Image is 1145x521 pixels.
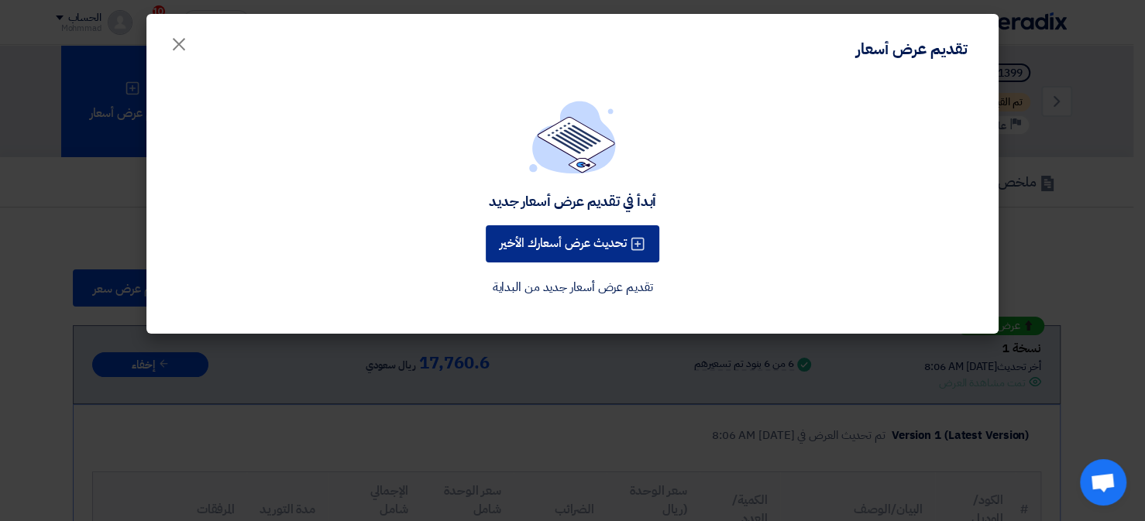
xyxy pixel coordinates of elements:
img: empty_state_list.svg [529,101,616,173]
a: تقديم عرض أسعار جديد من البداية [493,278,653,296]
div: دردشة مفتوحة [1080,459,1126,506]
div: تقديم عرض أسعار [856,37,968,60]
span: × [170,20,188,67]
button: تحديث عرض أسعارك الأخير [486,225,659,262]
button: Close [157,25,201,56]
div: أبدأ في تقديم عرض أسعار جديد [489,192,656,210]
